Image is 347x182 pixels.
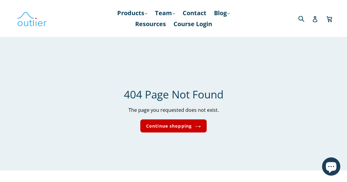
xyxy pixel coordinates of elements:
[170,19,215,29] a: Course Login
[297,12,314,25] input: Search
[320,157,342,177] inbox-online-store-chat: Shopify online store chat
[211,8,233,19] a: Blog
[114,8,150,19] a: Products
[132,19,169,29] a: Resources
[33,88,314,101] h1: 404 Page Not Found
[152,8,178,19] a: Team
[180,8,209,19] a: Contact
[17,10,47,27] img: Outlier Linguistics
[140,119,207,132] a: Continue shopping
[33,106,314,114] p: The page you requested does not exist.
